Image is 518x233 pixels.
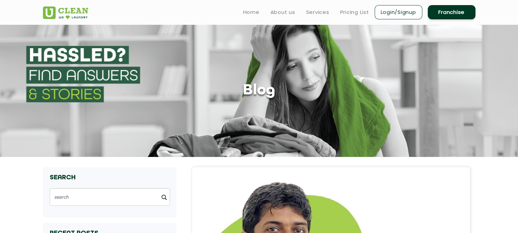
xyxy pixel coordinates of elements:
[243,8,260,16] a: Home
[270,8,295,16] a: About us
[340,8,369,16] a: Pricing List
[50,188,170,206] input: search
[50,174,170,181] h4: Search
[428,5,475,19] a: Franchise
[306,8,329,16] a: Services
[43,6,88,19] img: UClean Laundry and Dry Cleaning
[243,82,275,100] h1: Blog
[375,5,422,19] a: Login/Signup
